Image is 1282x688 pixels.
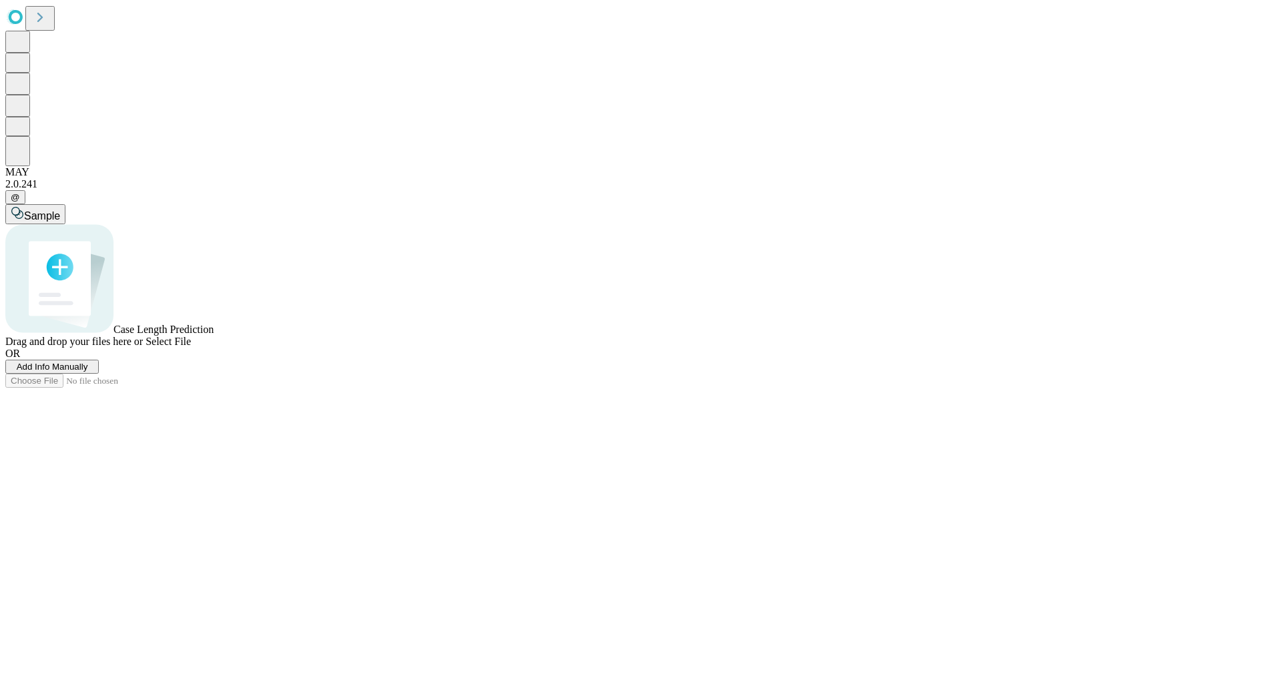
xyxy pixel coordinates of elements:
span: OR [5,348,20,359]
span: Sample [24,210,60,222]
span: Select File [146,336,191,347]
button: @ [5,190,25,204]
span: Add Info Manually [17,362,88,372]
div: 2.0.241 [5,178,1277,190]
button: Add Info Manually [5,360,99,374]
span: Case Length Prediction [114,324,214,335]
span: @ [11,192,20,202]
div: MAY [5,166,1277,178]
button: Sample [5,204,65,224]
span: Drag and drop your files here or [5,336,143,347]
